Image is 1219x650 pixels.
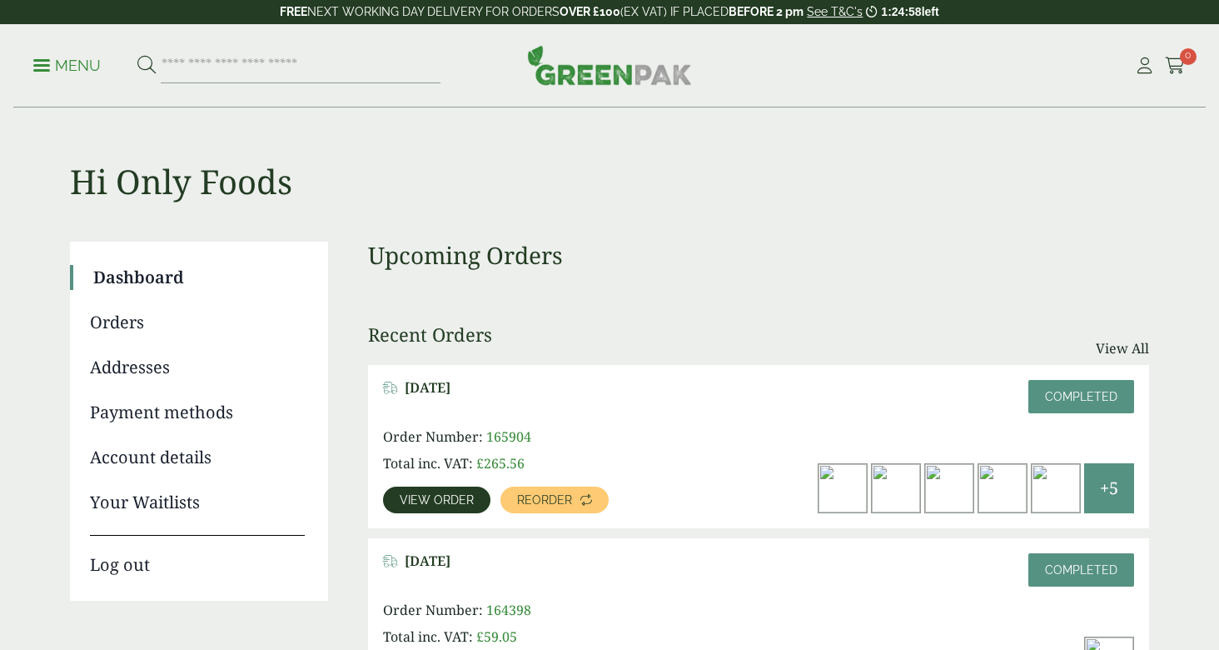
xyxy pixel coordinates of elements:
a: Payment methods [90,400,305,425]
img: 24cm-2-Ply-Cocktail-Black-Napkin-300x300.jpg [818,464,867,512]
span: left [922,5,939,18]
a: Log out [90,535,305,577]
a: View All [1096,338,1149,358]
img: GreenPak Supplies [527,45,692,85]
a: 0 [1165,53,1186,78]
span: Order Number: [383,601,483,619]
i: Cart [1165,57,1186,74]
a: Menu [33,56,101,72]
span: 0 [1180,48,1197,65]
span: £ [476,454,484,472]
a: Addresses [90,355,305,380]
bdi: 265.56 [476,454,525,472]
img: dsc_0114a_2-300x449.jpg [1032,464,1080,512]
h1: Hi Only Foods [70,108,1149,202]
span: [DATE] [405,553,450,569]
a: Orders [90,310,305,335]
strong: OVER £100 [560,5,620,18]
h3: Recent Orders [368,323,492,345]
span: Total inc. VAT: [383,627,473,646]
span: Reorder [517,494,572,506]
span: Total inc. VAT: [383,454,473,472]
span: 1:24:58 [881,5,921,18]
bdi: 59.05 [476,627,517,646]
span: £ [476,627,484,646]
span: View order [400,494,474,506]
span: +5 [1100,476,1118,501]
a: See T&C's [807,5,863,18]
span: [DATE] [405,380,450,396]
a: Reorder [500,487,609,513]
strong: FREE [280,5,307,18]
a: View order [383,487,490,513]
span: Completed [1045,563,1117,577]
h3: Upcoming Orders [368,242,1149,270]
strong: BEFORE 2 pm [729,5,804,18]
a: Your Waitlists [90,490,305,515]
i: My Account [1134,57,1155,74]
span: Completed [1045,390,1117,403]
img: dsc_0111a_1_3-300x449.jpg [925,464,973,512]
span: 165904 [486,427,531,446]
span: Order Number: [383,427,483,446]
img: 33cm-2-Ply-Black-Napkin-300x300.jpg [872,464,920,512]
img: dsc_0112a_1-300x449.jpg [978,464,1027,512]
a: Dashboard [93,265,305,290]
span: 164398 [486,601,531,619]
a: Account details [90,445,305,470]
p: Menu [33,56,101,76]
